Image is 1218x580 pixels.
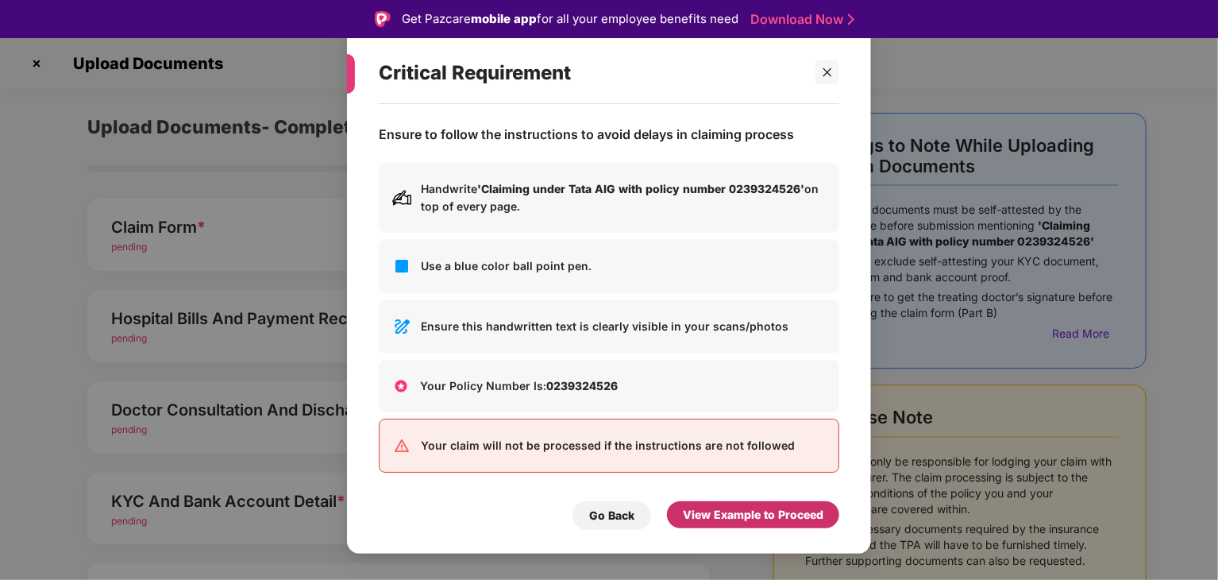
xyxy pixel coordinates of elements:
p: Your Policy Number Is: [420,377,827,395]
p: Use a blue color ball point pen. [421,257,826,275]
div: View Example to Proceed [683,506,823,524]
p: Your claim will not be processed if the instructions are not followed [421,437,826,454]
div: Go Back [589,507,634,524]
b: 0239324526 [546,379,618,392]
p: Handwrite on top of every page. [421,180,826,215]
img: Stroke [848,11,854,28]
img: svg+xml;base64,PHN2ZyB3aWR0aD0iMjQiIGhlaWdodD0iMjQiIHZpZXdCb3g9IjAgMCAyNCAyNCIgZmlsbD0ibm9uZSIgeG... [392,317,411,336]
div: Critical Requirement [379,42,801,104]
strong: mobile app [471,11,537,26]
p: Ensure to follow the instructions to avoid delays in claiming process [379,126,794,143]
b: 'Claiming under Tata AIG with policy number 0239324526' [477,182,804,195]
img: Logo [375,11,391,27]
span: close [822,67,833,78]
div: Get Pazcare for all your employee benefits need [402,10,738,29]
img: +cAAAAASUVORK5CYII= [391,377,410,396]
p: Ensure this handwritten text is clearly visible in your scans/photos [421,318,826,335]
a: Download Now [750,11,850,28]
img: svg+xml;base64,PHN2ZyB3aWR0aD0iMjAiIGhlaWdodD0iMjAiIHZpZXdCb3g9IjAgMCAyMCAyMCIgZmlsbD0ibm9uZSIgeG... [392,188,411,207]
img: svg+xml;base64,PHN2ZyB3aWR0aD0iMjQiIGhlaWdodD0iMjQiIHZpZXdCb3g9IjAgMCAyNCAyNCIgZmlsbD0ibm9uZSIgeG... [392,257,411,276]
img: svg+xml;base64,PHN2ZyB3aWR0aD0iMjQiIGhlaWdodD0iMjQiIHZpZXdCb3g9IjAgMCAyNCAyNCIgZmlsbD0ibm9uZSIgeG... [392,436,411,455]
